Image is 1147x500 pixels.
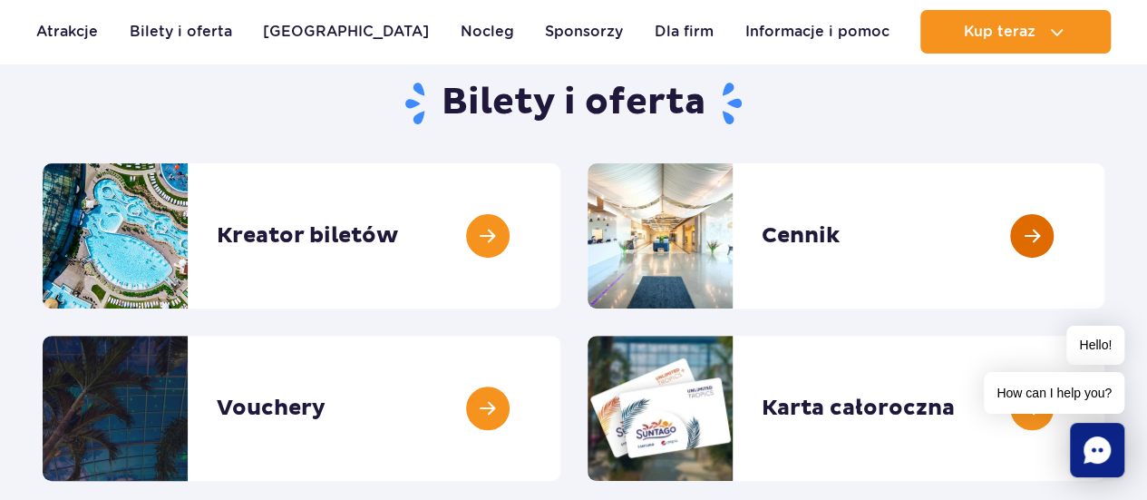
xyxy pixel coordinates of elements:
button: Kup teraz [920,10,1111,54]
a: Atrakcje [36,10,98,54]
span: Hello! [1066,326,1124,365]
a: [GEOGRAPHIC_DATA] [263,10,429,54]
a: Dla firm [655,10,714,54]
a: Sponsorzy [545,10,623,54]
div: Chat [1070,423,1124,477]
a: Bilety i oferta [130,10,232,54]
h1: Bilety i oferta [43,80,1104,127]
a: Informacje i pomoc [744,10,889,54]
span: Kup teraz [963,24,1035,40]
span: How can I help you? [984,372,1124,414]
a: Nocleg [461,10,514,54]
